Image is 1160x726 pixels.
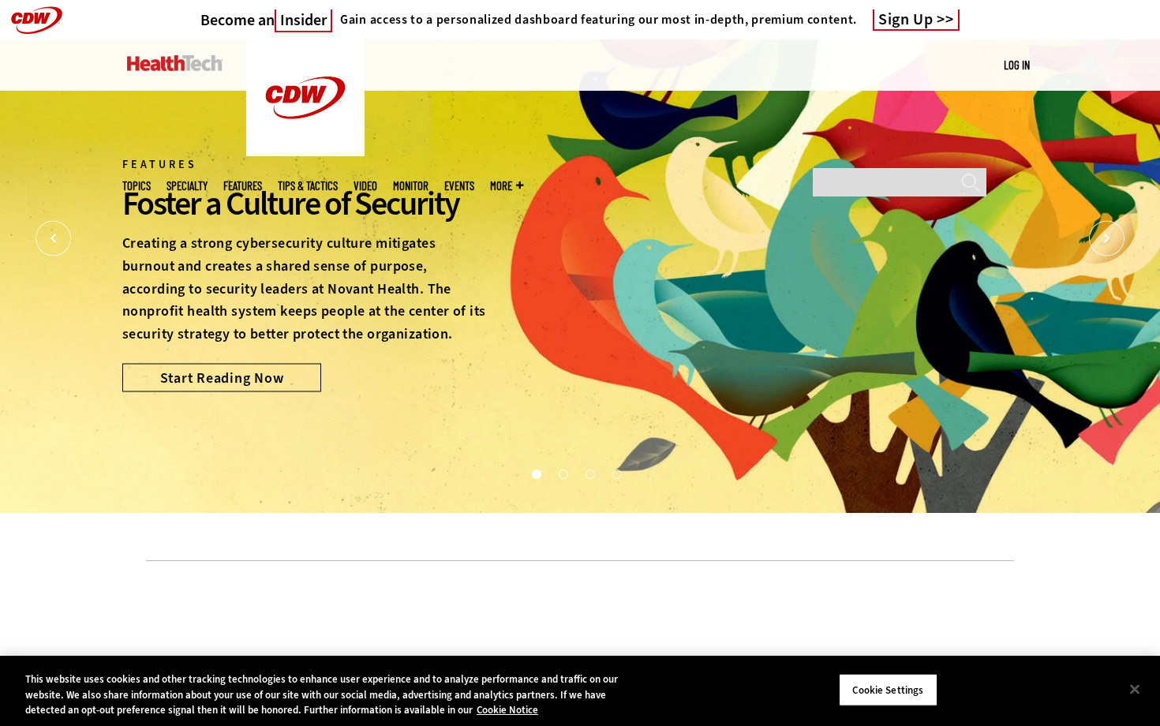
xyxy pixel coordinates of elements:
[586,470,593,477] button: 3 of 4
[122,232,488,346] p: Creating a strong cybersecurity culture mitigates burnout and creates a shared sense of purpose, ...
[200,10,332,30] a: Become anInsider
[127,55,223,71] img: Home
[1117,672,1152,706] button: Close
[1004,57,1030,73] div: User menu
[278,180,338,192] a: Tips & Tactics
[873,9,960,31] a: Sign Up
[1089,221,1124,256] button: Next
[36,221,71,256] button: Prev
[340,12,857,28] h4: Gain access to a personalized dashboard featuring our most in-depth, premium content.
[122,180,151,192] span: Topics
[393,180,428,192] a: MonITor
[122,363,321,391] a: Start Reading Now
[246,39,365,156] img: Home
[532,470,540,477] button: 1 of 4
[490,180,523,192] span: More
[200,10,332,30] h3: Become an
[223,180,262,192] a: Features
[275,9,332,32] span: Insider
[354,180,377,192] a: Video
[122,182,488,225] div: Foster a Culture of Security
[839,673,937,706] button: Cookie Settings
[444,180,474,192] a: Events
[559,470,567,477] button: 2 of 4
[25,672,638,718] div: This website uses cookies and other tracking technologies to enhance user experience and to analy...
[293,585,867,656] iframe: advertisement
[246,144,365,160] a: CDW
[332,12,857,28] a: Gain access to a personalized dashboard featuring our most in-depth, premium content.
[612,470,620,477] button: 4 of 4
[477,703,538,717] a: More information about your privacy
[1004,58,1030,72] a: Log in
[167,180,208,192] span: Specialty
